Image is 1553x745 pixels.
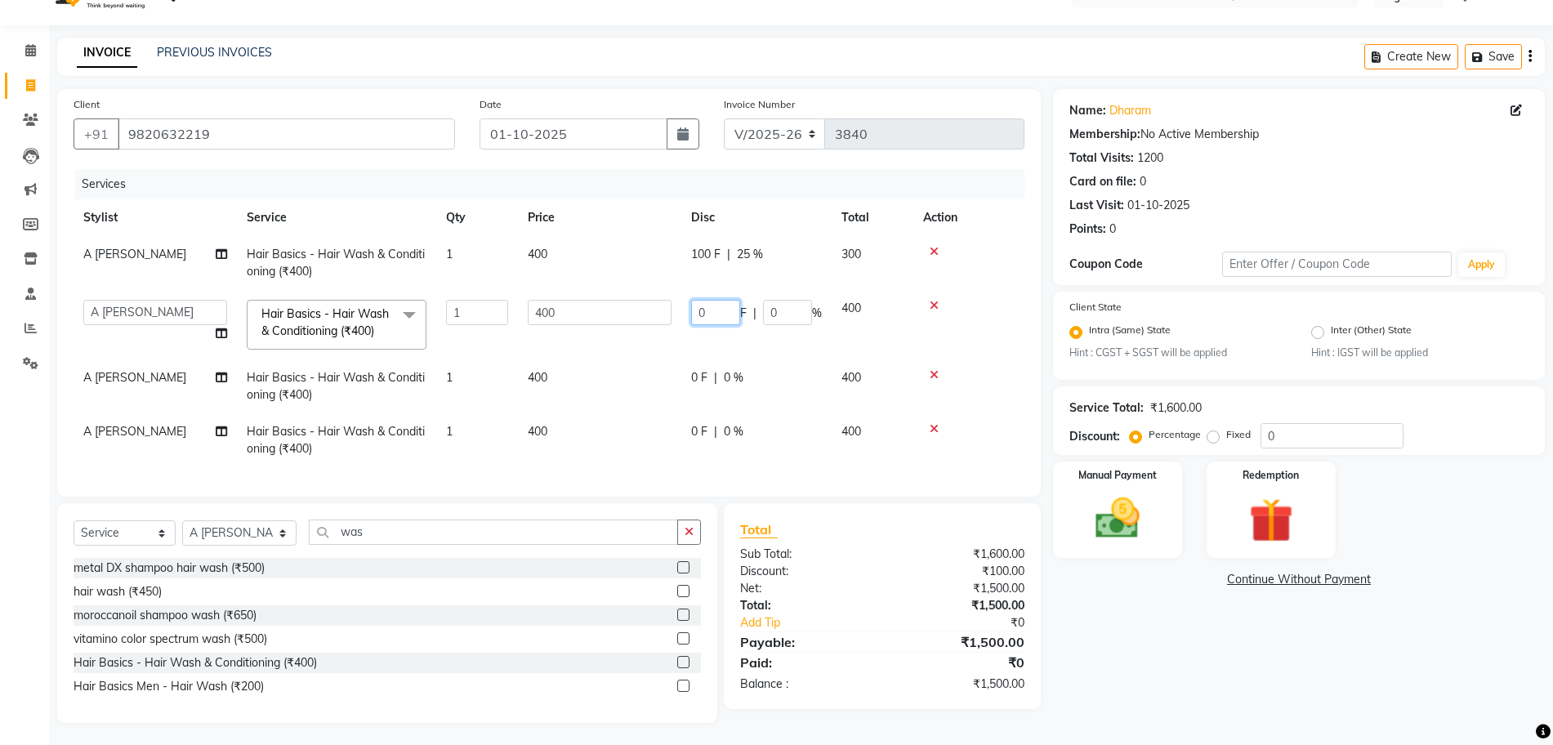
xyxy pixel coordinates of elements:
span: | [753,305,756,322]
span: 300 [841,247,861,261]
div: Discount: [1069,428,1120,445]
button: Apply [1458,252,1505,277]
span: % [812,305,822,322]
span: 400 [528,424,547,439]
span: | [714,423,717,440]
span: 400 [841,301,861,315]
label: Percentage [1149,427,1201,442]
div: vitamino color spectrum wash (₹500) [74,631,267,648]
button: Create New [1364,44,1458,69]
small: Hint : CGST + SGST will be applied [1069,346,1287,360]
label: Fixed [1226,427,1251,442]
label: Manual Payment [1078,468,1157,483]
div: ₹100.00 [882,563,1037,580]
small: Hint : IGST will be applied [1311,346,1528,360]
a: PREVIOUS INVOICES [157,45,272,60]
span: Hair Basics - Hair Wash & Conditioning (₹400) [247,247,425,279]
div: moroccanoil shampoo wash (₹650) [74,607,257,624]
span: Hair Basics - Hair Wash & Conditioning (₹400) [261,306,389,338]
a: Dharam [1109,102,1151,119]
div: metal DX shampoo hair wash (₹500) [74,560,265,577]
input: Enter Offer / Coupon Code [1222,252,1452,277]
span: A [PERSON_NAME] [83,247,186,261]
th: Action [913,199,1024,236]
span: 25 % [737,246,763,263]
div: ₹1,600.00 [882,546,1037,563]
span: A [PERSON_NAME] [83,370,186,385]
span: 100 F [691,246,721,263]
div: Hair Basics Men - Hair Wash (₹200) [74,678,264,695]
label: Client State [1069,300,1122,315]
span: 0 % [724,369,743,386]
span: 400 [528,370,547,385]
button: +91 [74,118,119,149]
div: Services [75,169,1037,199]
th: Price [518,199,681,236]
span: | [714,369,717,386]
span: 400 [841,424,861,439]
div: ₹1,500.00 [882,580,1037,597]
div: Balance : [728,676,882,693]
div: Points: [1069,221,1106,238]
div: Coupon Code [1069,256,1222,273]
th: Qty [436,199,518,236]
span: 0 F [691,423,707,440]
span: 1 [446,424,453,439]
div: Paid: [728,653,882,672]
div: ₹1,600.00 [1150,399,1202,417]
div: Name: [1069,102,1106,119]
div: 1200 [1137,149,1163,167]
label: Client [74,97,100,112]
th: Service [237,199,436,236]
div: 0 [1140,173,1146,190]
div: Service Total: [1069,399,1144,417]
label: Intra (Same) State [1089,323,1171,342]
div: ₹1,500.00 [882,676,1037,693]
input: Search or Scan [309,520,677,545]
button: Save [1465,44,1522,69]
span: 1 [446,370,453,385]
span: 400 [528,247,547,261]
a: Continue Without Payment [1056,571,1542,588]
div: ₹0 [908,614,1037,631]
div: Sub Total: [728,546,882,563]
div: Card on file: [1069,173,1136,190]
a: Add Tip [728,614,908,631]
div: Membership: [1069,126,1140,143]
label: Invoice Number [724,97,795,112]
label: Redemption [1243,468,1299,483]
span: Hair Basics - Hair Wash & Conditioning (₹400) [247,370,425,402]
div: Net: [728,580,882,597]
div: Total Visits: [1069,149,1134,167]
label: Inter (Other) State [1331,323,1412,342]
span: Total [740,521,778,538]
span: | [727,246,730,263]
div: hair wash (₹450) [74,583,162,600]
div: Payable: [728,632,882,652]
label: Date [480,97,502,112]
span: F [740,305,747,322]
span: 400 [841,370,861,385]
th: Stylist [74,199,237,236]
div: ₹0 [882,653,1037,672]
img: _gift.svg [1235,493,1307,548]
div: No Active Membership [1069,126,1528,143]
th: Total [832,199,913,236]
span: A [PERSON_NAME] [83,424,186,439]
th: Disc [681,199,832,236]
div: Total: [728,597,882,614]
div: 01-10-2025 [1127,197,1189,214]
div: Discount: [728,563,882,580]
div: Last Visit: [1069,197,1124,214]
a: x [374,323,382,338]
span: 0 % [724,423,743,440]
div: 0 [1109,221,1116,238]
div: ₹1,500.00 [882,597,1037,614]
a: INVOICE [77,38,137,68]
div: ₹1,500.00 [882,632,1037,652]
span: 0 F [691,369,707,386]
span: 1 [446,247,453,261]
input: Search by Name/Mobile/Email/Code [118,118,455,149]
span: Hair Basics - Hair Wash & Conditioning (₹400) [247,424,425,456]
img: _cash.svg [1082,493,1154,544]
